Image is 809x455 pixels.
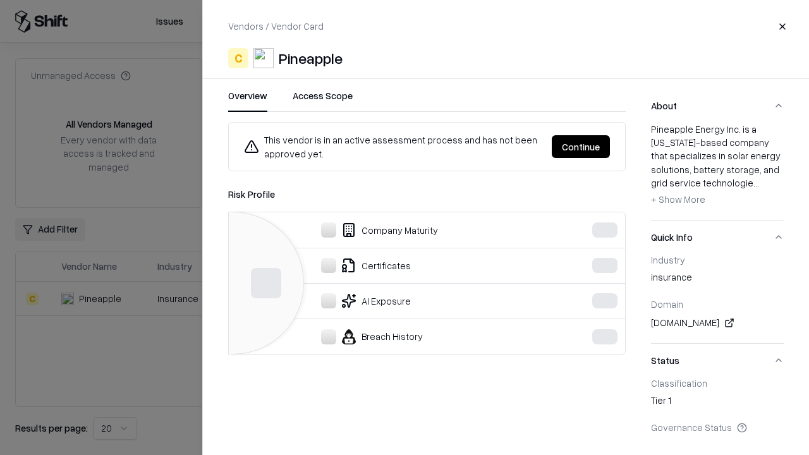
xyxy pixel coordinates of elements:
div: [DOMAIN_NAME] [651,315,784,331]
span: ... [753,177,759,188]
div: AI Exposure [239,293,554,308]
div: Quick Info [651,254,784,343]
button: Continue [552,135,610,158]
div: This vendor is in an active assessment process and has not been approved yet. [244,133,542,161]
div: Pineapple Energy Inc. is a [US_STATE]-based company that specializes in solar energy solutions, b... [651,123,784,210]
div: Classification [651,377,784,389]
button: Quick Info [651,221,784,254]
button: About [651,89,784,123]
div: C [228,48,248,68]
span: + Show More [651,193,705,205]
img: Pineapple [253,48,274,68]
div: Domain [651,298,784,310]
div: Governance Status [651,422,784,433]
div: Industry [651,254,784,265]
div: Company Maturity [239,222,554,238]
div: Certificates [239,258,554,273]
button: Overview [228,89,267,112]
div: Tier 1 [651,394,784,411]
div: insurance [651,270,784,288]
p: Vendors / Vendor Card [228,20,324,33]
button: + Show More [651,190,705,210]
div: Risk Profile [228,186,626,202]
div: Pineapple [279,48,343,68]
button: Status [651,344,784,377]
div: Breach History [239,329,554,344]
button: Access Scope [293,89,353,112]
div: About [651,123,784,220]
